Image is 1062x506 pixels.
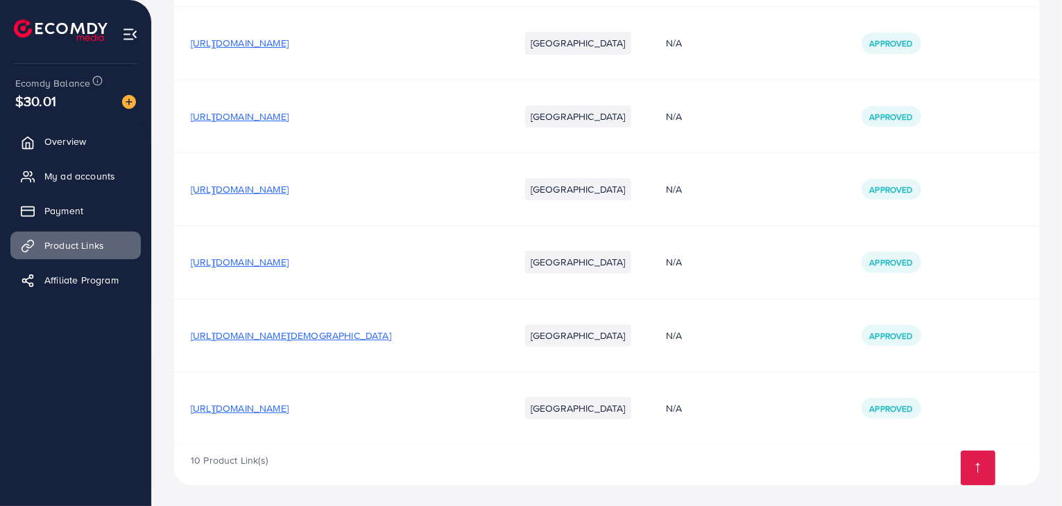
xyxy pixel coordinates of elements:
[666,182,682,196] span: N/A
[15,76,90,90] span: Ecomdy Balance
[870,184,913,195] span: Approved
[191,182,289,196] span: [URL][DOMAIN_NAME]
[44,204,83,218] span: Payment
[10,266,141,294] a: Affiliate Program
[870,403,913,415] span: Approved
[525,251,631,273] li: [GEOGRAPHIC_DATA]
[525,397,631,419] li: [GEOGRAPHIC_DATA]
[191,110,289,123] span: [URL][DOMAIN_NAME]
[191,329,391,342] span: [URL][DOMAIN_NAME][DEMOGRAPHIC_DATA]
[870,111,913,123] span: Approved
[44,134,86,148] span: Overview
[122,95,136,109] img: image
[191,401,289,415] span: [URL][DOMAIN_NAME]
[525,324,631,347] li: [GEOGRAPHIC_DATA]
[191,255,289,269] span: [URL][DOMAIN_NAME]
[10,162,141,190] a: My ad accounts
[666,255,682,269] span: N/A
[870,256,913,268] span: Approved
[870,330,913,342] span: Approved
[666,401,682,415] span: N/A
[10,232,141,259] a: Product Links
[666,329,682,342] span: N/A
[14,19,108,41] img: logo
[15,91,56,111] span: $30.01
[666,36,682,50] span: N/A
[525,32,631,54] li: [GEOGRAPHIC_DATA]
[191,36,289,50] span: [URL][DOMAIN_NAME]
[525,178,631,200] li: [GEOGRAPHIC_DATA]
[10,128,141,155] a: Overview
[44,273,119,287] span: Affiliate Program
[1003,444,1052,496] iframe: Chat
[525,105,631,128] li: [GEOGRAPHIC_DATA]
[44,169,115,183] span: My ad accounts
[10,197,141,225] a: Payment
[666,110,682,123] span: N/A
[191,453,268,467] span: 10 Product Link(s)
[122,26,138,42] img: menu
[870,37,913,49] span: Approved
[44,238,104,252] span: Product Links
